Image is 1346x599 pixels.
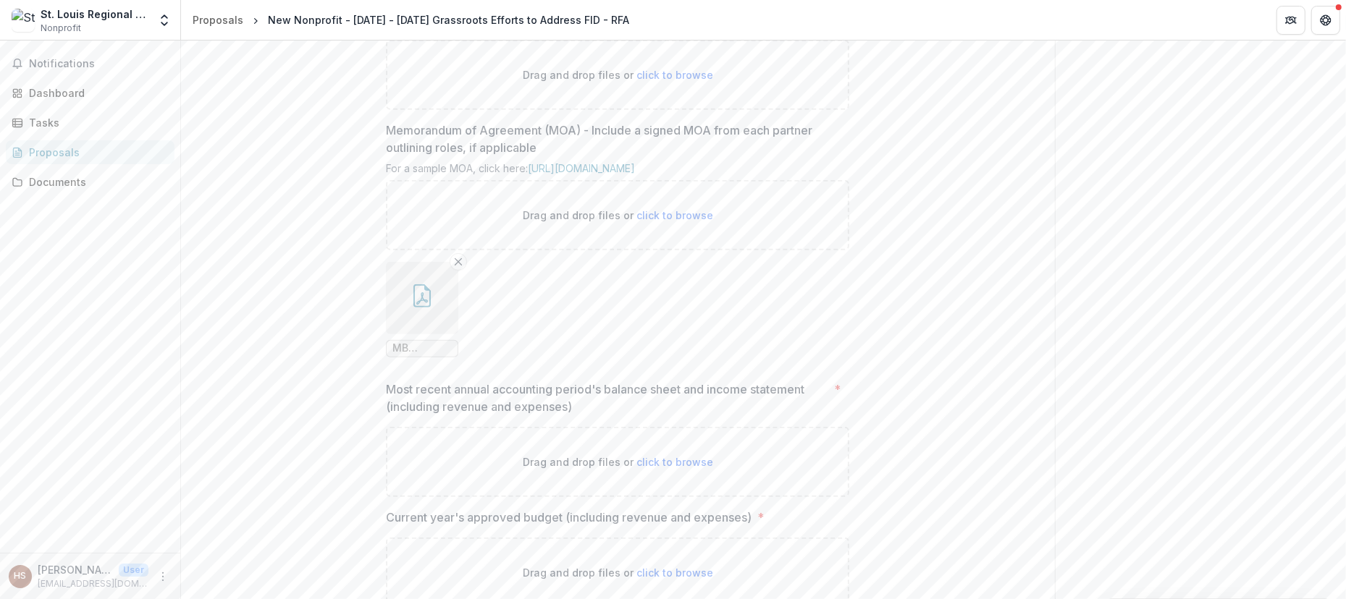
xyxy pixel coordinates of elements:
button: Get Help [1311,6,1340,35]
button: Notifications [6,52,174,75]
button: Remove File [450,253,467,271]
a: Dashboard [6,81,174,105]
div: St. Louis Regional Suicide Prevention Coalition [41,7,148,22]
div: Documents [29,174,163,190]
p: Drag and drop files or [523,67,713,82]
p: Drag and drop files or [523,565,713,580]
div: Dashboard [29,85,163,101]
div: Remove FileMB SIGNED_MFH MOA between SPC and Safer Homes Collaborative.pdf [386,262,458,357]
button: More [154,568,172,585]
div: New Nonprofit - [DATE] - [DATE] Grassroots Efforts to Address FID - RFA [268,12,629,27]
p: Drag and drop files or [523,454,713,470]
div: Tasks [29,115,163,130]
p: Drag and drop files or [523,208,713,223]
div: For a sample MOA, click here: [386,162,849,180]
nav: breadcrumb [187,9,635,30]
div: Proposals [29,145,163,160]
img: St. Louis Regional Suicide Prevention Coalition [12,9,35,32]
a: Tasks [6,111,174,135]
span: MB SIGNED_MFH MOA between SPC and Safer Homes Collaborative.pdf [392,342,452,354]
div: Hannah Schleicher [14,572,27,581]
button: Open entity switcher [154,6,174,35]
span: Nonprofit [41,22,81,35]
p: Memorandum of Agreement (MOA) - Include a signed MOA from each partner outlining roles, if applic... [386,122,841,156]
span: click to browse [636,69,713,81]
a: Documents [6,170,174,194]
span: click to browse [636,456,713,468]
p: [PERSON_NAME] [38,562,113,577]
a: [URL][DOMAIN_NAME] [528,162,635,174]
p: User [119,564,148,577]
span: Notifications [29,58,169,70]
p: Current year's approved budget (including revenue and expenses) [386,509,752,526]
span: click to browse [636,566,713,579]
a: Proposals [187,9,249,30]
p: [EMAIL_ADDRESS][DOMAIN_NAME] [38,577,148,590]
p: Most recent annual accounting period's balance sheet and income statement (including revenue and ... [386,381,828,415]
a: Proposals [6,140,174,164]
button: Partners [1276,6,1305,35]
div: Proposals [193,12,243,27]
span: click to browse [636,209,713,221]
